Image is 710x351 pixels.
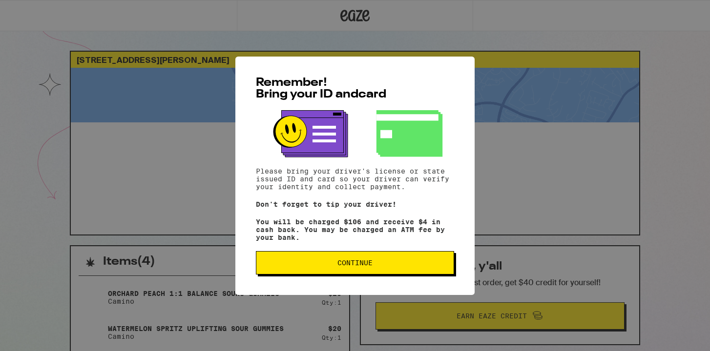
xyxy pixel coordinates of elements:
[256,167,454,191] p: Please bring your driver's license or state issued ID and card so your driver can verify your ide...
[256,77,386,100] span: Remember! Bring your ID and card
[256,200,454,208] p: Don't forget to tip your driver!
[256,251,454,274] button: Continue
[256,218,454,241] p: You will be charged $106 and receive $4 in cash back. You may be charged an ATM fee by your bank.
[337,259,373,266] span: Continue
